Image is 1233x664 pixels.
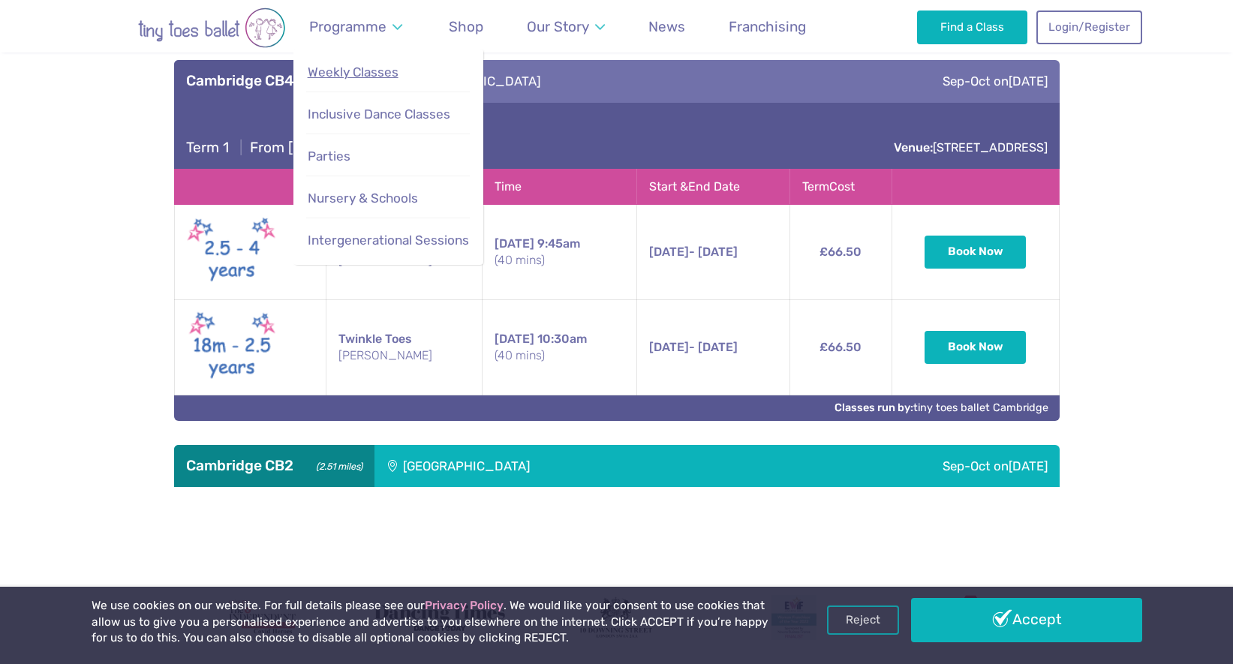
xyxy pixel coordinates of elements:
a: Franchising [722,9,813,44]
th: Term Cost [789,169,892,204]
a: Login/Register [1036,11,1141,44]
span: Our Story [527,18,589,35]
button: Book Now [925,331,1027,364]
span: [DATE] [649,340,689,354]
span: Weekly Classes [308,65,398,80]
div: [GEOGRAPHIC_DATA] [374,445,762,487]
span: Nursery & Schools [308,191,418,206]
span: - [DATE] [649,340,738,354]
h4: From [DATE] [186,139,333,157]
div: Sep-Oct on [771,60,1059,102]
th: Time [483,169,637,204]
span: [DATE] [649,245,689,259]
a: Parties [306,140,470,173]
a: News [642,9,693,44]
p: We use cookies on our website. For full details please see our . We would like your consent to us... [92,598,774,647]
span: - [DATE] [649,245,738,259]
a: Classes run by:tiny toes ballet Cambridge [835,401,1048,414]
button: Book Now [925,236,1027,269]
a: Intergenerational Sessions [306,224,470,257]
td: 10:30am [483,299,637,395]
strong: Classes run by: [835,401,913,414]
th: Start & End Date [637,169,789,204]
span: Shop [449,18,483,35]
a: Nursery & Schools [306,182,470,215]
td: £66.50 [789,204,892,299]
small: (40 mins) [495,252,624,269]
img: tiny toes ballet [92,8,332,48]
a: Programme [302,9,410,44]
a: Our Story [519,9,612,44]
img: Twinkle toes New (May 2025) [187,309,277,386]
div: [DEMOGRAPHIC_DATA] [374,60,772,102]
span: Inclusive Dance Classes [308,107,450,122]
a: Find a Class [917,11,1027,44]
td: Twinkle Toes [326,299,483,395]
strong: Venue: [894,140,933,155]
small: (2.51 miles) [311,457,362,473]
a: Accept [911,598,1142,641]
span: Parties [308,149,350,164]
a: Venue:[STREET_ADDRESS] [894,140,1048,155]
span: Term 1 [186,139,229,156]
td: £66.50 [789,299,892,395]
div: Sep-Oct on [762,445,1060,487]
span: Franchising [729,18,806,35]
span: Programme [309,18,386,35]
small: [PERSON_NAME] [338,347,471,364]
a: Inclusive Dance Classes [306,98,470,131]
small: (40 mins) [495,347,624,364]
a: Reject [827,605,899,634]
a: Shop [442,9,491,44]
span: Intergenerational Sessions [308,233,469,248]
span: [DATE] [1009,74,1048,89]
span: News [648,18,685,35]
img: Talent toes New (May 2025) [187,214,277,290]
span: [DATE] [495,332,534,346]
a: Privacy Policy [425,599,504,612]
td: 9:45am [483,204,637,299]
span: [DATE] [495,236,534,251]
a: Weekly Classes [306,56,470,89]
h3: Cambridge CB2 [186,457,362,475]
h3: Cambridge CB4 [186,72,362,90]
span: [DATE] [1009,458,1048,473]
span: | [233,139,250,156]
